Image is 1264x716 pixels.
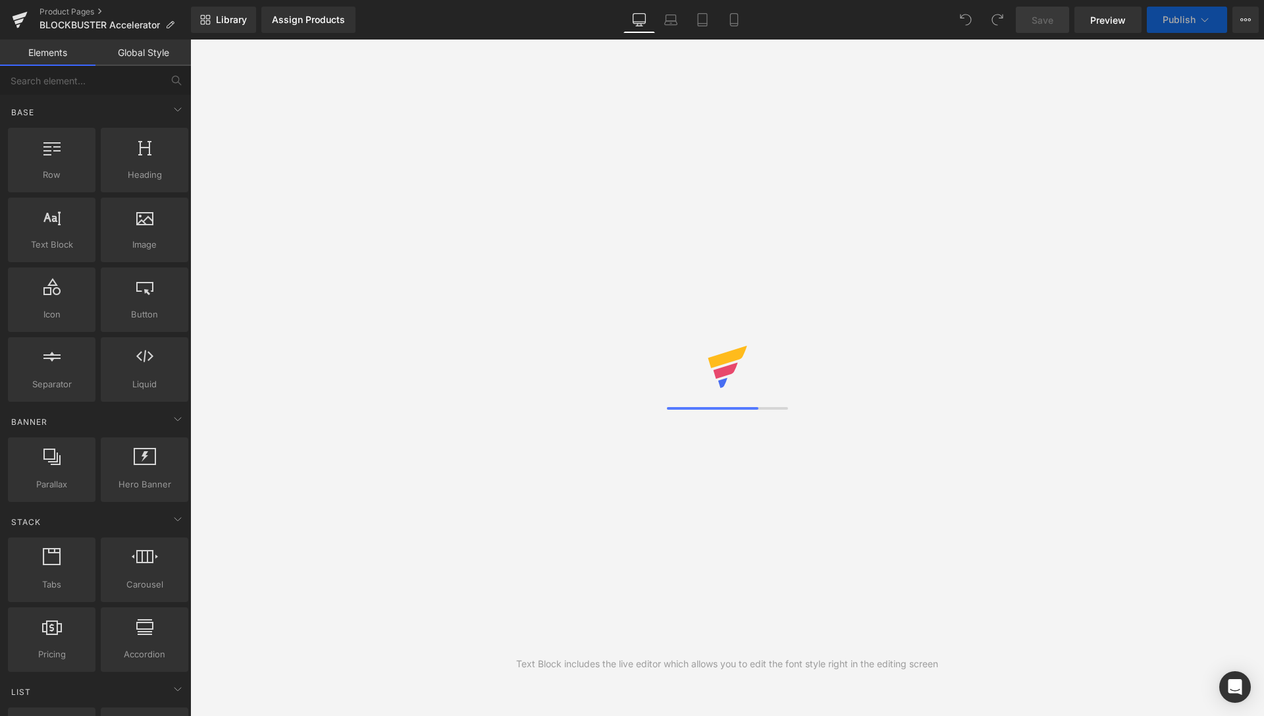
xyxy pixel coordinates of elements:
span: Base [10,106,36,119]
a: Laptop [655,7,687,33]
a: Product Pages [39,7,191,17]
button: Redo [984,7,1011,33]
span: Liquid [105,377,184,391]
span: Library [216,14,247,26]
div: Text Block includes the live editor which allows you to edit the font style right in the editing ... [516,657,938,671]
a: Mobile [718,7,750,33]
button: More [1232,7,1259,33]
span: Preview [1090,13,1126,27]
span: Parallax [12,478,92,491]
button: Publish [1147,7,1227,33]
span: Tabs [12,578,92,592]
span: Row [12,168,92,182]
span: Button [105,308,184,321]
button: Undo [953,7,979,33]
span: Publish [1163,14,1196,25]
a: Global Style [95,40,191,66]
span: BLOCKBUSTER Accelerator [39,20,160,30]
span: Text Block [12,238,92,252]
span: Banner [10,416,49,428]
span: Image [105,238,184,252]
span: Accordion [105,647,184,661]
span: Heading [105,168,184,182]
a: Preview [1074,7,1142,33]
span: Stack [10,516,42,528]
span: Icon [12,308,92,321]
a: Desktop [623,7,655,33]
div: Open Intercom Messenger [1219,671,1251,703]
a: New Library [191,7,256,33]
span: Separator [12,377,92,391]
span: Pricing [12,647,92,661]
span: Save [1032,13,1053,27]
div: Assign Products [272,14,345,25]
span: Hero Banner [105,478,184,491]
span: List [10,686,32,698]
a: Tablet [687,7,718,33]
span: Carousel [105,578,184,592]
